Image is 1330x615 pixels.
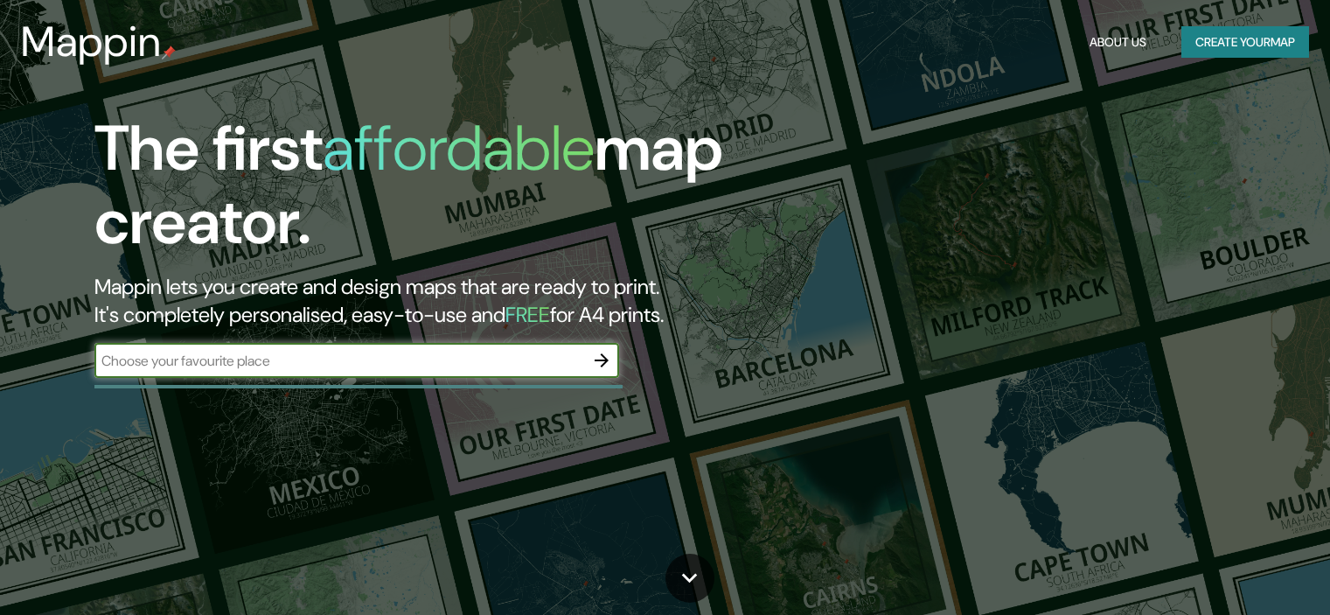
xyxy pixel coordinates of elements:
h1: affordable [323,108,595,189]
input: Choose your favourite place [94,351,584,371]
h3: Mappin [21,17,162,66]
h2: Mappin lets you create and design maps that are ready to print. It's completely personalised, eas... [94,273,760,329]
img: mappin-pin [162,45,176,59]
h5: FREE [505,301,550,328]
button: About Us [1083,26,1153,59]
h1: The first map creator. [94,112,760,273]
button: Create yourmap [1181,26,1309,59]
